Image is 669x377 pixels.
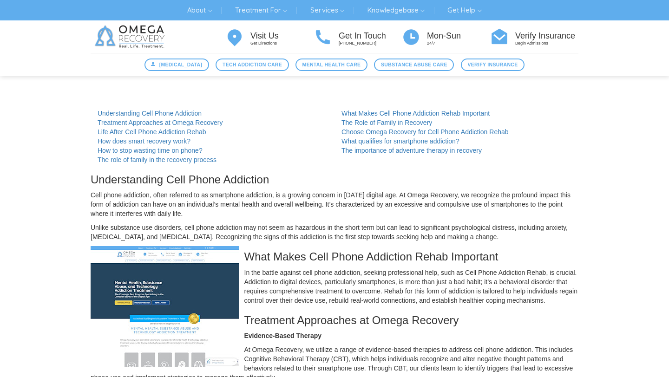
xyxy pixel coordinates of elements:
h4: Verify Insurance [515,32,578,41]
p: 24/7 [427,40,490,46]
a: The role of family in the recovery process [98,156,216,163]
a: Mental Health Care [295,58,367,71]
h4: Visit Us [250,32,314,41]
a: Verify Insurance [461,58,525,71]
a: [MEDICAL_DATA] [144,58,209,71]
h4: Mon-Sun [427,32,490,41]
a: About [180,3,219,18]
a: Verify Insurance Begin Admissions [490,27,578,47]
p: Unlike substance use disorders, cell phone addiction may not seem as hazardous in the short term ... [91,223,578,241]
span: [MEDICAL_DATA] [159,61,203,69]
h3: What Makes Cell Phone Addiction Rehab Important [91,251,578,263]
span: Verify Insurance [467,61,518,69]
p: Get Directions [250,40,314,46]
p: Begin Admissions [515,40,578,46]
a: Tech Addiction Care [216,58,289,71]
a: How to stop wasting time on phone? [98,147,203,154]
a: Get Help [440,3,488,18]
h3: Understanding Cell Phone Addiction [91,174,578,186]
img: Omega Recovery [91,20,172,53]
a: Choose Omega Recovery for Cell Phone Addiction Rehab [341,128,509,136]
a: The Role of Family in Recovery [341,119,432,126]
a: Treatment For [228,3,294,18]
span: Substance Abuse Care [381,61,447,69]
p: [PHONE_NUMBER] [339,40,402,46]
p: In the battle against cell phone addiction, seeking professional help, such as Cell Phone Addicti... [91,268,578,305]
a: What Makes Cell Phone Addiction Rehab Important [341,110,490,117]
strong: Evidence-Based Therapy [244,332,322,339]
a: Treatment Approaches at Omega Recovery [98,119,223,126]
a: Knowledgebase [361,3,432,18]
a: Life After Cell Phone Addiction Rehab [98,128,206,136]
span: Tech Addiction Care [223,61,282,69]
a: What qualifies for smartphone addiction? [341,137,459,145]
span: Mental Health Care [302,61,361,69]
a: Services [303,3,351,18]
a: The importance of adventure therapy in recovery [341,147,482,154]
a: Get In Touch [PHONE_NUMBER] [314,27,402,47]
h3: Treatment Approaches at Omega Recovery [91,314,578,326]
a: Substance Abuse Care [374,58,454,71]
h4: Get In Touch [339,32,402,41]
img: Cell Phone Addiction Rehab [91,246,239,367]
a: Visit Us Get Directions [225,27,314,47]
a: How does smart recovery work? [98,137,190,145]
p: Cell phone addiction, often referred to as smartphone addiction, is a growing concern in [DATE] d... [91,190,578,218]
a: Understanding Cell Phone Addiction [98,110,202,117]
